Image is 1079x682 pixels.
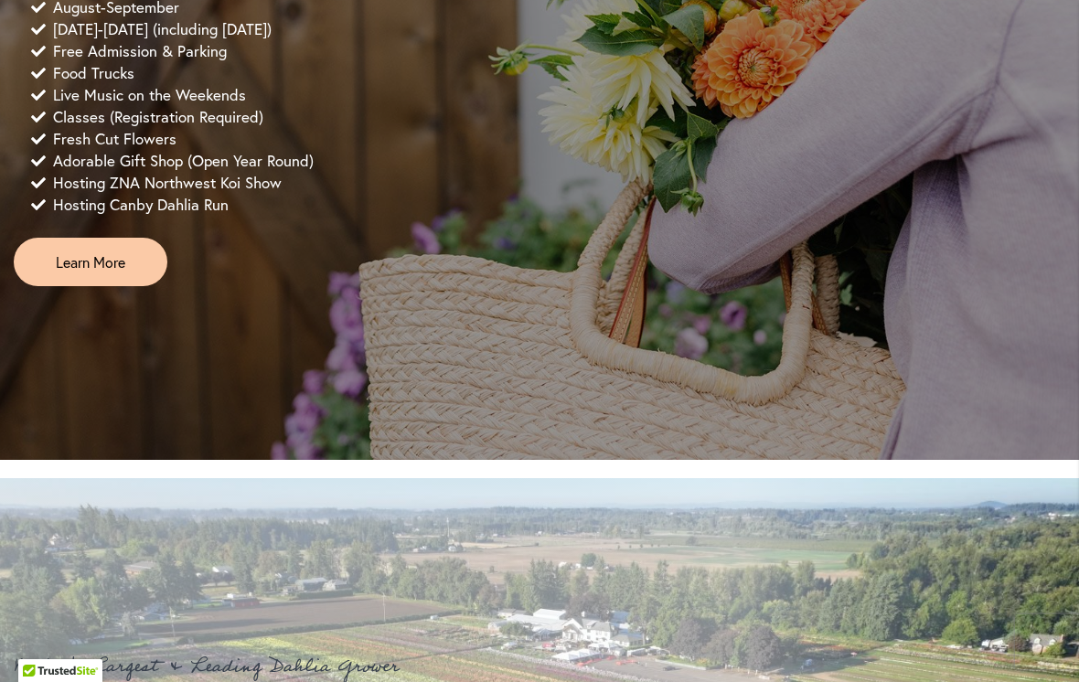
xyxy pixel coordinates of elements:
span: Adorable Gift Shop (Open Year Round) [53,150,314,172]
span: Food Trucks [53,62,134,84]
span: Hosting ZNA Northwest Koi Show [53,172,282,194]
span: Hosting Canby Dahlia Run [53,194,229,216]
span: Fresh Cut Flowers [53,128,176,150]
span: Live Music on the Weekends [53,84,246,106]
span: Learn More [56,251,125,272]
a: Learn More [14,238,167,286]
span: Free Admission & Parking [53,40,227,62]
span: Classes (Registration Required) [53,106,263,128]
span: [DATE]-[DATE] (including [DATE]) [53,18,272,40]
